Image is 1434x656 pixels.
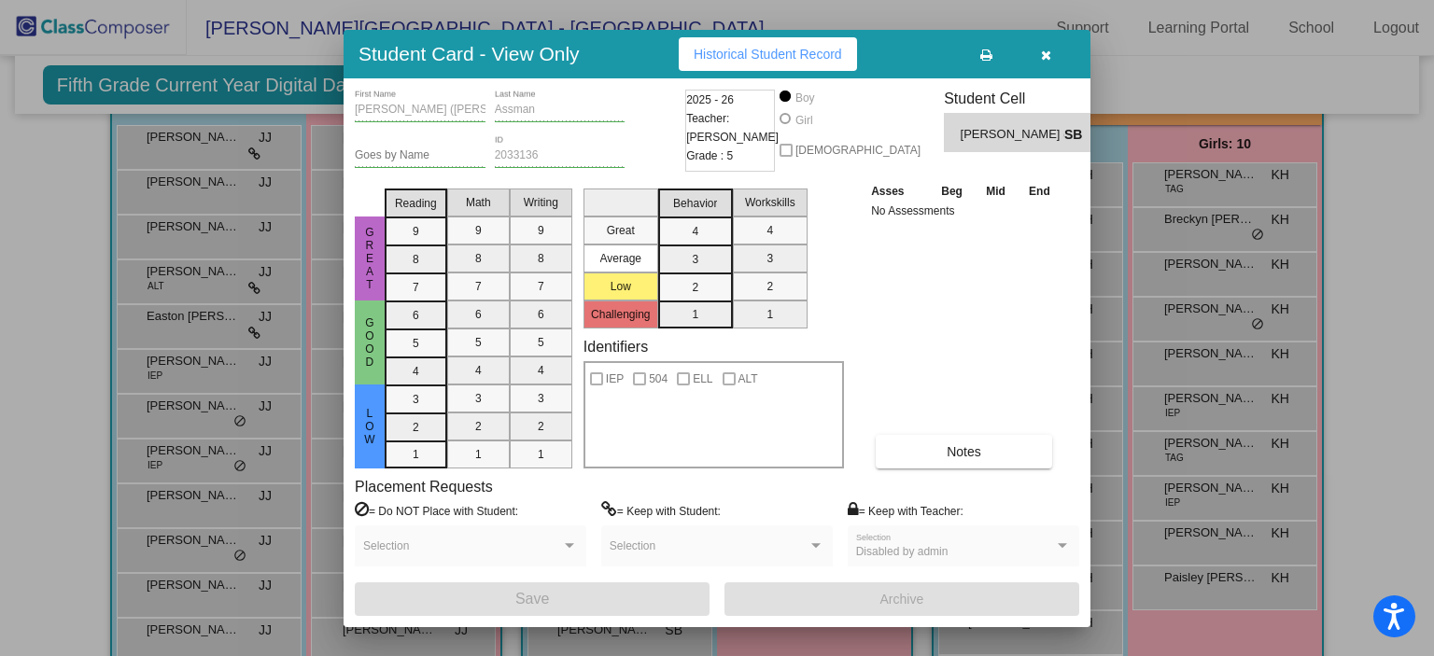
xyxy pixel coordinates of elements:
[679,37,857,71] button: Historical Student Record
[355,478,493,495] label: Placement Requests
[361,407,378,446] span: Low
[693,368,712,390] span: ELL
[856,545,949,558] span: Disabled by admin
[361,226,378,291] span: Great
[355,149,485,162] input: goes by name
[495,149,626,162] input: Enter ID
[1017,181,1061,202] th: End
[944,90,1106,107] h3: Student Cell
[686,91,734,109] span: 2025 - 26
[515,591,549,607] span: Save
[694,47,842,62] span: Historical Student Record
[947,444,981,459] span: Notes
[866,202,1062,220] td: No Assessments
[794,90,815,106] div: Boy
[724,582,1079,616] button: Archive
[606,368,624,390] span: IEP
[794,112,813,129] div: Girl
[583,338,648,356] label: Identifiers
[355,501,518,520] label: = Do NOT Place with Student:
[975,181,1017,202] th: Mid
[649,368,668,390] span: 504
[686,109,779,147] span: Teacher: [PERSON_NAME]
[880,592,924,607] span: Archive
[738,368,758,390] span: ALT
[876,435,1052,468] button: Notes
[686,147,733,165] span: Grade : 5
[601,501,721,520] label: = Keep with Student:
[358,42,580,65] h3: Student Card - View Only
[795,139,921,161] span: [DEMOGRAPHIC_DATA]
[361,316,378,369] span: Good
[866,181,929,202] th: Asses
[355,582,710,616] button: Save
[961,125,1064,145] span: [PERSON_NAME] ([PERSON_NAME]) [PERSON_NAME]
[848,501,963,520] label: = Keep with Teacher:
[1064,125,1090,145] span: SB
[929,181,974,202] th: Beg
